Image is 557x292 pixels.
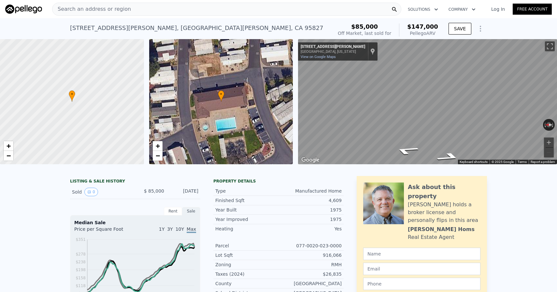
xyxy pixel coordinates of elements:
[518,160,527,164] a: Terms (opens in new tab)
[278,252,342,258] div: 916,066
[70,179,200,185] div: LISTING & SALE HISTORY
[408,201,480,224] div: [PERSON_NAME] holds a broker license and personally flips in this area
[278,207,342,213] div: 1975
[76,284,86,288] tspan: $118
[338,30,391,36] div: Off Market, last sold for
[169,188,198,196] div: [DATE]
[176,226,184,232] span: 10Y
[76,260,86,264] tspan: $238
[403,4,443,15] button: Solutions
[408,226,475,233] div: [PERSON_NAME] Homs
[215,271,278,277] div: Taxes (2024)
[370,48,375,55] a: Show location on map
[531,160,555,164] a: Report a problem
[363,278,480,290] input: Phone
[300,156,321,164] img: Google
[76,276,86,280] tspan: $158
[5,5,42,14] img: Pellego
[153,141,163,151] a: Zoom in
[278,216,342,223] div: 1975
[278,280,342,287] div: [GEOGRAPHIC_DATA]
[407,23,438,30] span: $147,000
[449,23,471,35] button: SAVE
[76,252,86,256] tspan: $278
[159,226,164,232] span: 1Y
[84,188,98,196] button: View historical data
[187,226,196,233] span: Max
[551,119,555,131] button: Rotate clockwise
[213,179,344,184] div: Property details
[278,197,342,204] div: 4,609
[69,90,75,102] div: •
[215,242,278,249] div: Parcel
[545,41,555,51] button: Toggle fullscreen view
[384,144,429,157] path: Go Northeast, Mills Station Rd
[215,216,278,223] div: Year Improved
[215,252,278,258] div: Lot Sqft
[301,55,336,59] a: View on Google Maps
[460,160,488,164] button: Keyboard shortcuts
[72,188,130,196] div: Sold
[278,242,342,249] div: 077-0020-023-0000
[52,5,131,13] span: Search an address or region
[182,207,200,215] div: Sale
[278,261,342,268] div: RMH
[215,261,278,268] div: Zoning
[4,151,13,161] a: Zoom out
[153,151,163,161] a: Zoom out
[301,44,365,50] div: [STREET_ADDRESS][PERSON_NAME]
[298,39,557,164] div: Street View
[218,91,224,97] span: •
[215,207,278,213] div: Year Built
[363,248,480,260] input: Name
[155,152,160,160] span: −
[474,22,487,35] button: Show Options
[69,91,75,97] span: •
[215,188,278,194] div: Type
[544,138,554,147] button: Zoom in
[483,6,513,12] a: Log In
[164,207,182,215] div: Rent
[74,226,135,236] div: Price per Square Foot
[278,226,342,232] div: Yes
[443,4,481,15] button: Company
[351,23,378,30] span: $85,000
[300,156,321,164] a: Open this area in Google Maps (opens a new window)
[215,280,278,287] div: County
[408,182,480,201] div: Ask about this property
[74,219,196,226] div: Median Sale
[278,188,342,194] div: Manufactured Home
[7,152,11,160] span: −
[76,237,86,242] tspan: $351
[215,197,278,204] div: Finished Sqft
[278,271,342,277] div: $26,835
[7,142,11,150] span: +
[167,226,173,232] span: 3Y
[4,141,13,151] a: Zoom in
[427,150,471,163] path: Go Southwest, Mills Station Rd
[298,39,557,164] div: Map
[513,4,552,15] a: Free Account
[492,160,514,164] span: © 2025 Google
[144,188,164,194] span: $ 85,000
[215,226,278,232] div: Heating
[543,119,547,131] button: Rotate counterclockwise
[70,23,323,33] div: [STREET_ADDRESS][PERSON_NAME] , [GEOGRAPHIC_DATA][PERSON_NAME] , CA 95827
[301,50,365,54] div: [GEOGRAPHIC_DATA], [US_STATE]
[408,233,454,241] div: Real Estate Agent
[363,263,480,275] input: Email
[407,30,438,36] div: Pellego ARV
[544,148,554,157] button: Zoom out
[76,268,86,272] tspan: $198
[543,122,555,127] button: Reset the view
[218,90,224,102] div: •
[155,142,160,150] span: +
